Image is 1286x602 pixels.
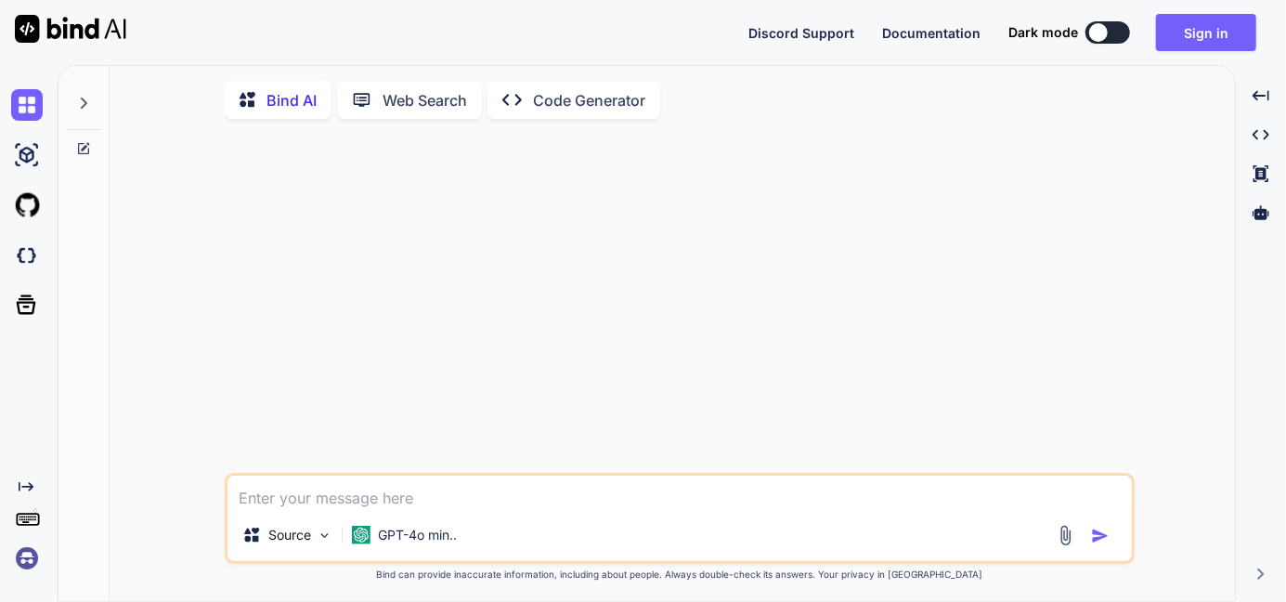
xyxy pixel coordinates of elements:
span: Discord Support [748,25,854,41]
p: Bind can provide inaccurate information, including about people. Always double-check its answers.... [225,568,1135,582]
button: Sign in [1156,14,1256,51]
img: signin [11,543,43,574]
p: Code Generator [533,89,645,111]
p: Bind AI [266,89,317,111]
img: icon [1091,527,1110,545]
button: Discord Support [748,23,854,43]
span: Documentation [882,25,981,41]
p: GPT-4o min.. [378,526,457,544]
img: Bind AI [15,15,126,43]
img: githubLight [11,190,43,221]
p: Web Search [383,89,467,111]
p: Source [268,526,311,544]
span: Dark mode [1008,23,1078,42]
img: chat [11,89,43,121]
img: GPT-4o mini [352,526,370,544]
img: attachment [1055,525,1076,546]
button: Documentation [882,23,981,43]
img: ai-studio [11,139,43,171]
img: darkCloudIdeIcon [11,240,43,271]
img: Pick Models [317,528,332,543]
